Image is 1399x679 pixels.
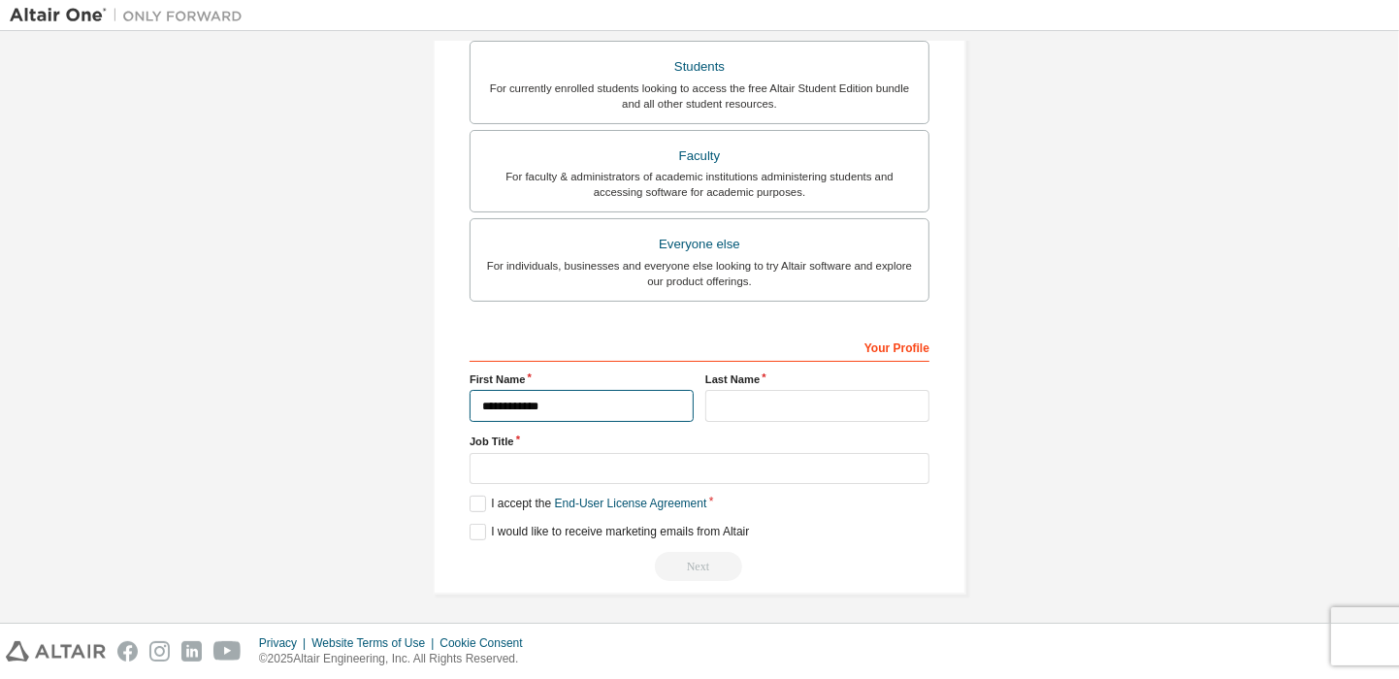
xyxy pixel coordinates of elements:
div: For individuals, businesses and everyone else looking to try Altair software and explore our prod... [482,258,917,289]
img: facebook.svg [117,641,138,662]
label: I accept the [470,496,706,512]
div: Read and acccept EULA to continue [470,552,929,581]
img: youtube.svg [213,641,242,662]
div: For faculty & administrators of academic institutions administering students and accessing softwa... [482,169,917,200]
img: instagram.svg [149,641,170,662]
div: Students [482,53,917,81]
img: linkedin.svg [181,641,202,662]
p: © 2025 Altair Engineering, Inc. All Rights Reserved. [259,651,535,667]
div: Privacy [259,635,311,651]
div: Faculty [482,143,917,170]
div: For currently enrolled students looking to access the free Altair Student Edition bundle and all ... [482,81,917,112]
div: Your Profile [470,331,929,362]
label: Job Title [470,434,929,449]
div: Website Terms of Use [311,635,439,651]
img: Altair One [10,6,252,25]
label: I would like to receive marketing emails from Altair [470,524,749,540]
label: Last Name [705,372,929,387]
img: altair_logo.svg [6,641,106,662]
div: Everyone else [482,231,917,258]
a: End-User License Agreement [555,497,707,510]
label: First Name [470,372,694,387]
div: Cookie Consent [439,635,534,651]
